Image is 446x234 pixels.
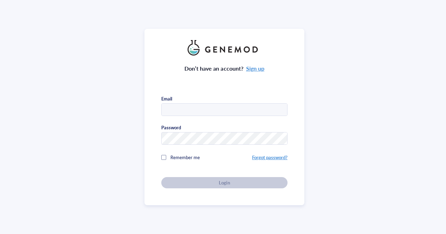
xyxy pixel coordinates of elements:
div: Don’t have an account? [184,64,264,73]
img: genemod_logo_light-BcqUzbGq.png [188,40,261,56]
a: Sign up [246,64,264,72]
span: Remember me [170,154,200,161]
a: Forgot password? [252,154,288,161]
div: Password [161,124,181,131]
div: Email [161,96,172,102]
